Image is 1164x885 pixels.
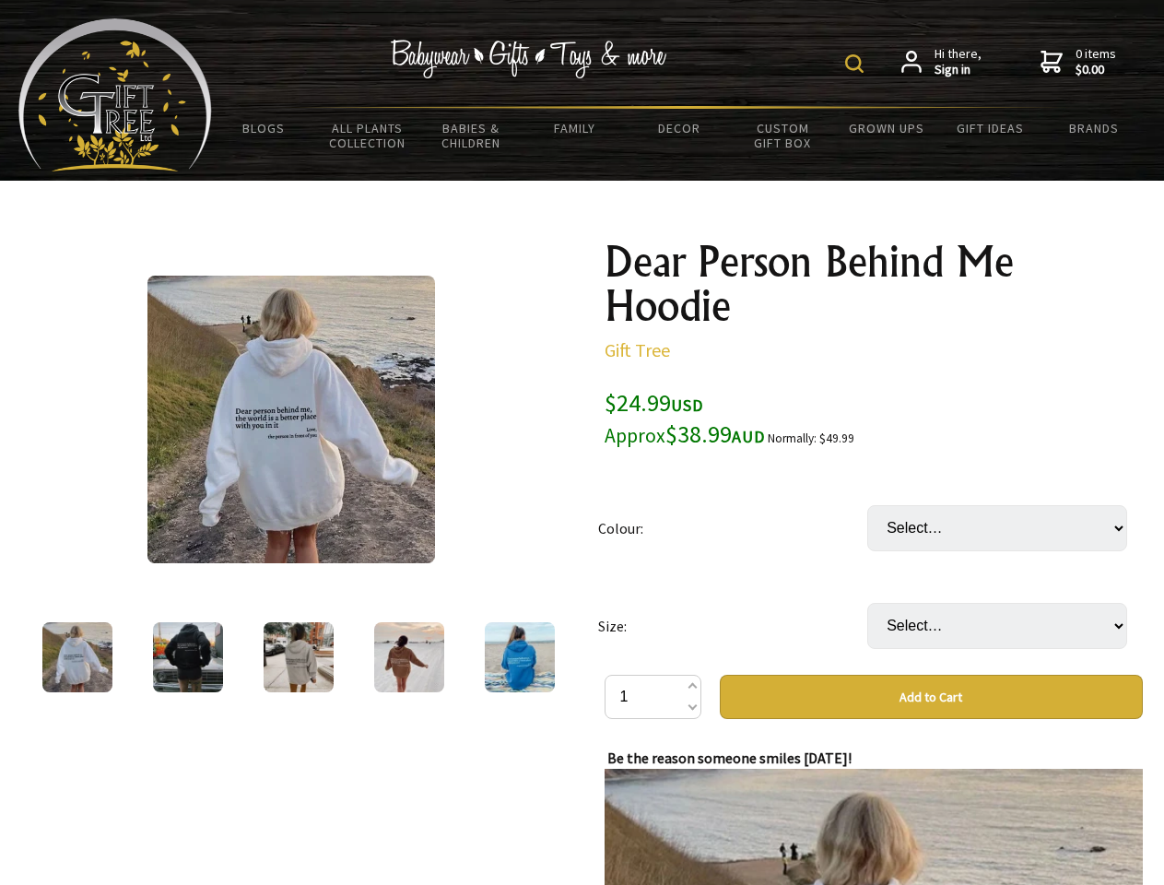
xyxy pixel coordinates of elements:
span: $24.99 $38.99 [605,387,765,449]
td: Colour: [598,479,867,577]
img: Dear Person Behind Me Hoodie [147,276,435,563]
a: Gift Ideas [938,109,1042,147]
img: Babyware - Gifts - Toys and more... [18,18,212,171]
a: Babies & Children [419,109,523,162]
a: 0 items$0.00 [1041,46,1116,78]
a: BLOGS [212,109,316,147]
span: USD [671,395,703,416]
a: Custom Gift Box [731,109,835,162]
button: Add to Cart [720,675,1143,719]
a: Decor [627,109,731,147]
h1: Dear Person Behind Me Hoodie [605,240,1143,328]
strong: Sign in [935,62,982,78]
span: AUD [732,426,765,447]
a: All Plants Collection [316,109,420,162]
a: Brands [1042,109,1146,147]
td: Size: [598,577,867,675]
small: Approx [605,423,665,448]
a: Family [523,109,628,147]
span: 0 items [1076,45,1116,78]
img: Dear Person Behind Me Hoodie [42,622,112,692]
span: Hi there, [935,46,982,78]
img: Babywear - Gifts - Toys & more [391,40,667,78]
strong: $0.00 [1076,62,1116,78]
img: Dear Person Behind Me Hoodie [153,622,223,692]
img: product search [845,54,864,73]
a: Gift Tree [605,338,670,361]
a: Hi there,Sign in [901,46,982,78]
a: Grown Ups [834,109,938,147]
img: Dear Person Behind Me Hoodie [264,622,334,692]
img: Dear Person Behind Me Hoodie [374,622,444,692]
small: Normally: $49.99 [768,431,854,446]
img: Dear Person Behind Me Hoodie [485,622,555,692]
